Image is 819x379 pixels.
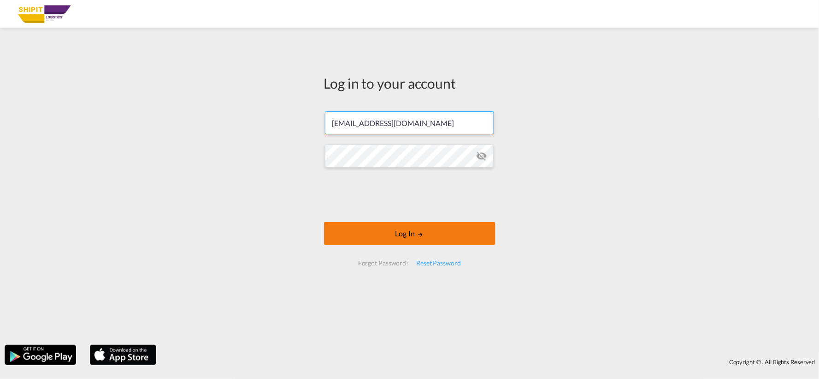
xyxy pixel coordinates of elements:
div: Log in to your account [324,73,495,93]
img: apple.png [89,344,157,366]
div: Reset Password [412,255,465,271]
md-icon: icon-eye-off [476,150,487,162]
img: google.png [4,344,77,366]
div: Forgot Password? [354,255,412,271]
iframe: reCAPTCHA [340,177,480,213]
img: b70fe0906c5511ee9ba1a169c51233c0.png [14,4,76,24]
input: Enter email/phone number [325,111,494,134]
div: Copyright © . All Rights Reserved [161,354,819,370]
button: LOGIN [324,222,495,245]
